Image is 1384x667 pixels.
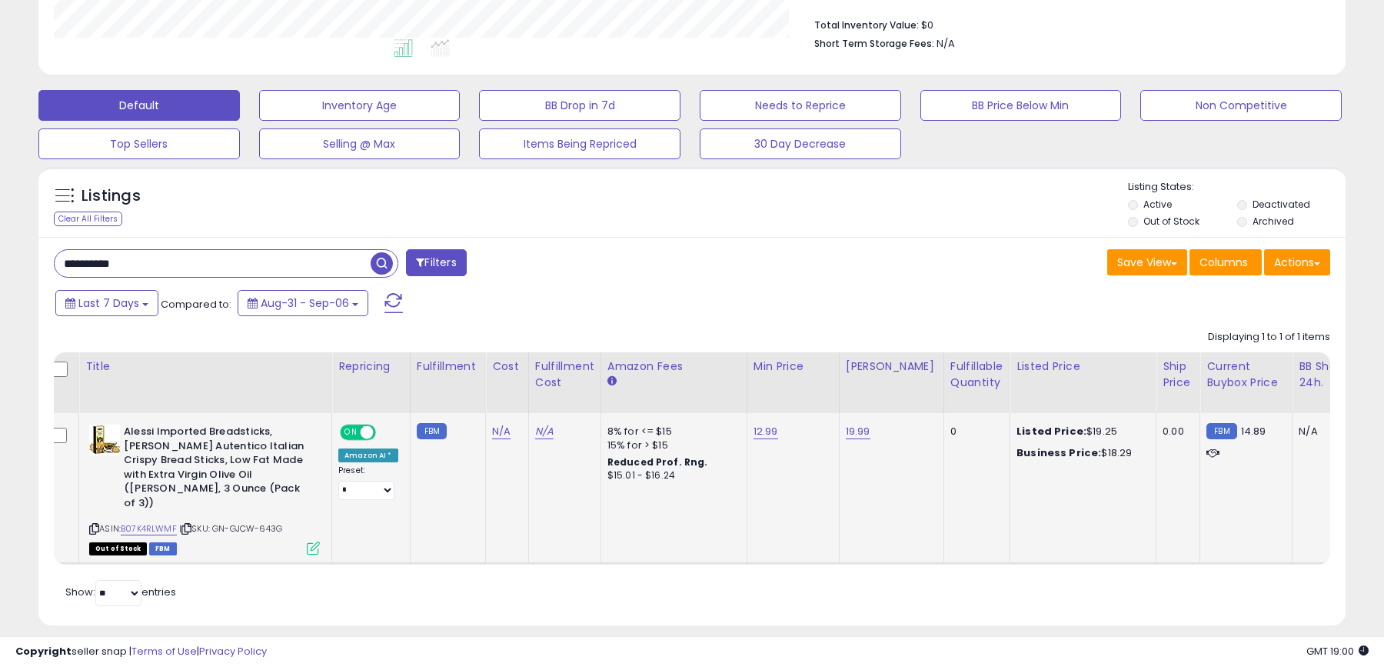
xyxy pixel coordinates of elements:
h5: Listings [82,185,141,207]
div: [PERSON_NAME] [846,359,937,375]
span: Last 7 Days [78,295,139,311]
div: N/A [1299,425,1349,439]
small: FBM [1206,423,1236,439]
a: N/A [492,424,511,439]
a: N/A [535,424,554,439]
b: Business Price: [1016,445,1101,460]
button: Filters [406,249,466,276]
div: Amazon AI * [338,449,398,462]
div: 15% for > $15 [607,439,735,452]
b: Alessi Imported Breadsticks, [PERSON_NAME] Autentico Italian Crispy Bread Sticks, Low Fat Made wi... [124,425,311,514]
div: Min Price [754,359,833,375]
label: Archived [1253,215,1294,228]
span: 2025-09-15 19:00 GMT [1306,644,1369,659]
div: Ship Price [1163,359,1193,391]
span: N/A [937,36,955,51]
label: Deactivated [1253,198,1310,211]
b: Reduced Prof. Rng. [607,455,708,469]
span: Columns [1199,255,1248,270]
small: FBM [417,423,447,439]
div: Fulfillment [417,359,479,375]
div: ASIN: [89,425,320,553]
span: OFF [374,426,398,439]
div: 0.00 [1163,425,1188,439]
button: Default [38,90,240,121]
button: 30 Day Decrease [700,128,901,159]
small: Amazon Fees. [607,375,617,389]
button: Actions [1264,249,1330,275]
div: Repricing [338,359,404,375]
button: BB Price Below Min [920,90,1122,121]
label: Out of Stock [1143,215,1199,228]
div: seller snap | | [15,645,267,659]
div: $19.25 [1016,425,1144,439]
b: Listed Price: [1016,424,1086,439]
button: Columns [1189,249,1262,275]
button: BB Drop in 7d [479,90,680,121]
button: Needs to Reprice [700,90,901,121]
div: Listed Price [1016,359,1149,375]
div: Amazon Fees [607,359,740,375]
button: Aug-31 - Sep-06 [238,290,368,316]
button: Items Being Repriced [479,128,680,159]
b: Total Inventory Value: [814,18,919,32]
a: B07K4RLWMF [121,522,177,535]
span: Compared to: [161,297,231,312]
strong: Copyright [15,644,72,659]
div: 0 [950,425,998,439]
div: 8% for <= $15 [607,425,735,439]
span: All listings that are currently out of stock and unavailable for purchase on Amazon [89,542,147,555]
div: $15.01 - $16.24 [607,469,735,482]
span: | SKU: GN-GJCW-643G [179,522,282,535]
div: Clear All Filters [54,212,122,226]
div: Fulfillable Quantity [950,359,1003,391]
button: Last 7 Days [55,290,158,316]
span: FBM [149,542,177,555]
div: Preset: [338,465,398,500]
div: Current Buybox Price [1206,359,1286,391]
span: Show: entries [65,585,176,599]
div: Cost [492,359,522,375]
a: Terms of Use [131,644,197,659]
b: Short Term Storage Fees: [814,37,934,50]
span: ON [341,426,361,439]
div: Displaying 1 to 1 of 1 items [1208,330,1330,345]
button: Save View [1107,249,1187,275]
img: 41ItmncOdKL._SL40_.jpg [89,425,120,455]
label: Active [1143,198,1172,211]
span: 14.89 [1241,424,1266,439]
button: Non Competitive [1140,90,1342,121]
div: BB Share 24h. [1299,359,1355,391]
a: 19.99 [846,424,870,439]
a: Privacy Policy [199,644,267,659]
button: Top Sellers [38,128,240,159]
div: $18.29 [1016,446,1144,460]
p: Listing States: [1128,180,1345,195]
div: Fulfillment Cost [535,359,594,391]
a: 12.99 [754,424,778,439]
li: $0 [814,15,1319,33]
button: Inventory Age [259,90,461,121]
div: Title [85,359,325,375]
span: Aug-31 - Sep-06 [261,295,349,311]
button: Selling @ Max [259,128,461,159]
